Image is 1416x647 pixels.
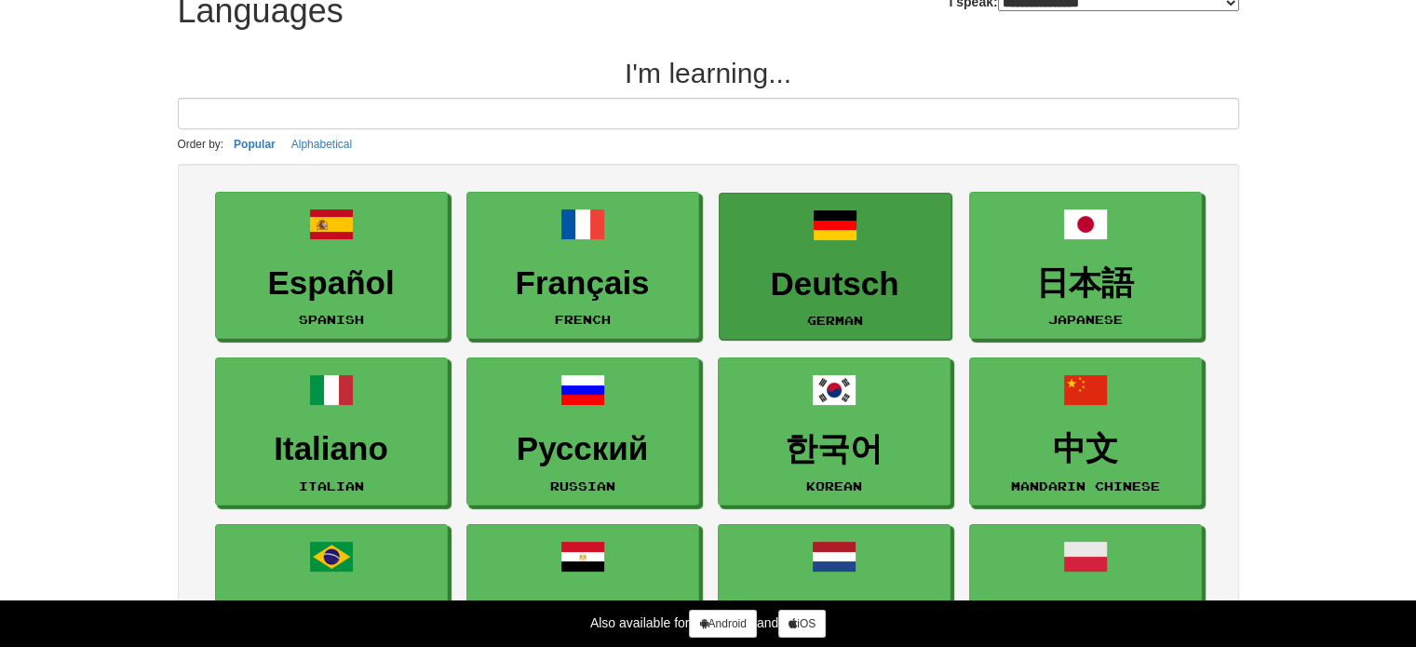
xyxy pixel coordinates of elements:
[979,431,1192,467] h3: 中文
[555,313,611,326] small: French
[477,598,689,634] h3: العربية
[477,265,689,302] h3: Français
[689,610,756,638] a: Android
[979,598,1192,634] h3: Polski
[1011,479,1160,492] small: Mandarin Chinese
[729,266,941,303] h3: Deutsch
[969,192,1202,340] a: 日本語Japanese
[477,431,689,467] h3: Русский
[466,192,699,340] a: FrançaisFrench
[215,192,448,340] a: EspañolSpanish
[1048,313,1123,326] small: Japanese
[225,265,438,302] h3: Español
[466,357,699,505] a: РусскийRussian
[299,313,364,326] small: Spanish
[178,58,1239,88] h2: I'm learning...
[215,357,448,505] a: ItalianoItalian
[718,357,951,505] a: 한국어Korean
[719,193,951,341] a: DeutschGerman
[728,431,940,467] h3: 한국어
[225,598,438,634] h3: Português
[299,479,364,492] small: Italian
[807,314,863,327] small: German
[228,134,281,155] button: Popular
[225,431,438,467] h3: Italiano
[806,479,862,492] small: Korean
[286,134,357,155] button: Alphabetical
[979,265,1192,302] h3: 日本語
[178,138,224,151] small: Order by:
[778,610,826,638] a: iOS
[550,479,615,492] small: Russian
[969,357,1202,505] a: 中文Mandarin Chinese
[728,598,940,634] h3: Nederlands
